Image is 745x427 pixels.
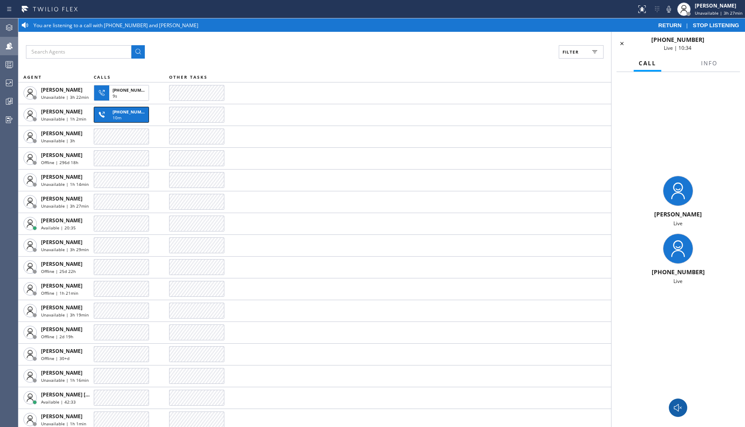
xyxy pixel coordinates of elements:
span: [PERSON_NAME] [41,217,82,224]
button: Call [634,55,661,72]
span: Unavailable | 3h 19min [41,312,89,318]
span: [PERSON_NAME] [41,347,82,355]
span: [PERSON_NAME] [41,304,82,311]
button: Mute [663,3,675,15]
button: STOP LISTENING [688,22,743,29]
span: Unavailable | 1h 1min [41,421,86,427]
span: Offline | 25d 22h [41,268,76,274]
span: [PERSON_NAME] [41,173,82,180]
span: Unavailable | 1h 14min [41,181,89,187]
span: [PHONE_NUMBER] [652,268,705,276]
span: Unavailable | 3h [41,138,75,144]
span: AGENT [23,74,42,80]
span: [PERSON_NAME] [41,152,82,159]
span: [PERSON_NAME] [41,239,82,246]
span: Info [701,59,717,67]
span: [PERSON_NAME] [41,326,82,333]
span: Live | 10:34 [664,44,691,51]
button: Filter [559,45,604,59]
span: Unavailable | 3h 27min [695,10,742,16]
span: OTHER TASKS [169,74,208,80]
span: [PERSON_NAME] [41,369,82,376]
span: [PERSON_NAME] [41,130,82,137]
span: Live [673,278,683,285]
div: | [654,22,743,29]
span: 10m [113,115,121,121]
span: [PHONE_NUMBER] [651,36,704,44]
span: STOP LISTENING [693,22,739,28]
span: Call [639,59,656,67]
span: You are listening to a call with [PHONE_NUMBER] and [PERSON_NAME] [33,22,198,29]
span: [PERSON_NAME] [41,86,82,93]
span: CALLS [94,74,111,80]
div: [PERSON_NAME] [695,2,742,9]
button: Monitor Call [669,399,687,417]
span: [PERSON_NAME] [PERSON_NAME] [41,391,125,398]
span: Unavailable | 3h 27min [41,203,89,209]
span: Unavailable | 1h 2min [41,116,86,122]
span: Available | 42:33 [41,399,76,405]
input: Search Agents [26,45,131,59]
span: Unavailable | 3h 29min [41,247,89,252]
span: Live [673,220,683,227]
button: RETURN [654,22,686,29]
div: [PERSON_NAME] [615,210,742,218]
span: Offline | 1h 21min [41,290,78,296]
span: [PERSON_NAME] [41,195,82,202]
span: Unavailable | 1h 16min [41,377,89,383]
span: Available | 20:35 [41,225,76,231]
span: Offline | 296d 18h [41,159,78,165]
span: [PHONE_NUMBER] [113,87,151,93]
span: Offline | 2d 19h [41,334,73,340]
button: Info [696,55,722,72]
span: 9s [113,93,117,99]
button: [PHONE_NUMBER]10m [94,104,152,125]
span: RETURN [658,22,682,28]
span: Offline | 30+d [41,355,69,361]
span: [PERSON_NAME] [41,108,82,115]
span: [PERSON_NAME] [41,282,82,289]
span: [PERSON_NAME] [41,260,82,268]
button: [PHONE_NUMBER]9s [94,82,152,103]
span: Filter [563,49,579,55]
span: [PERSON_NAME] [41,413,82,420]
span: [PHONE_NUMBER] [113,109,151,115]
span: Unavailable | 3h 22min [41,94,89,100]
